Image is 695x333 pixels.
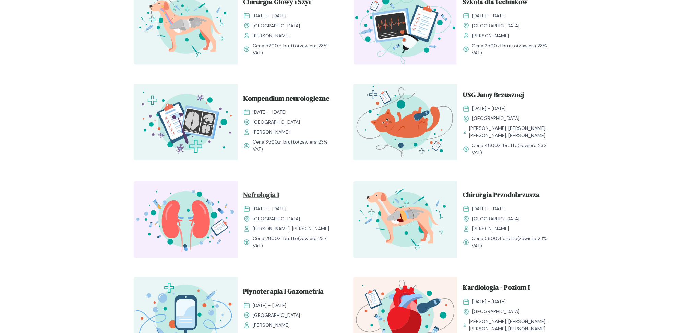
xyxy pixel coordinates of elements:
span: USG Jamy Brzusznej [463,89,524,102]
span: Cena: (zawiera 23% VAT) [253,42,337,57]
span: 5200 zł brutto [265,42,298,49]
span: [PERSON_NAME] [472,225,510,233]
span: [GEOGRAPHIC_DATA] [253,312,300,319]
img: ZpbSsR5LeNNTxNrh_Nefro_T.svg [134,181,238,258]
span: Nefrologia I [243,190,279,203]
span: Cena: (zawiera 23% VAT) [472,142,556,157]
span: Chirurgia Przodobrzusza [463,190,540,203]
span: Cena: (zawiera 23% VAT) [253,139,337,153]
span: Cena: (zawiera 23% VAT) [472,235,556,250]
span: [PERSON_NAME] [472,32,510,39]
span: 3500 zł brutto [265,139,298,145]
img: Z2B805bqstJ98kzs_Neuro_T.svg [134,84,238,161]
span: [DATE] - [DATE] [472,206,506,213]
span: Cena: (zawiera 23% VAT) [472,42,556,57]
span: [DATE] - [DATE] [253,302,287,309]
span: [GEOGRAPHIC_DATA] [472,215,520,223]
span: [PERSON_NAME] [253,322,290,329]
span: Cena: (zawiera 23% VAT) [253,235,337,250]
span: [DATE] - [DATE] [472,12,506,20]
span: [GEOGRAPHIC_DATA] [253,119,300,126]
span: [GEOGRAPHIC_DATA] [253,215,300,223]
span: 2500 zł brutto [485,42,517,49]
span: 4800 zł brutto [485,143,518,149]
span: 2800 zł brutto [265,236,298,242]
span: [PERSON_NAME] [253,129,290,136]
span: Kardiologia - Poziom I [463,283,530,296]
img: ZpbG_h5LeNNTxNnP_USG_JB_T.svg [353,84,457,161]
span: [GEOGRAPHIC_DATA] [472,22,520,29]
span: Kompendium neurologiczne [243,93,330,106]
span: [DATE] - [DATE] [253,206,287,213]
span: [DATE] - [DATE] [472,105,506,112]
span: Płynoterapia i Gazometria [243,286,324,299]
span: [GEOGRAPHIC_DATA] [472,115,520,122]
img: ZpbG-B5LeNNTxNnI_ChiruJB_T.svg [353,181,457,258]
span: [DATE] - [DATE] [253,12,287,20]
span: [PERSON_NAME], [PERSON_NAME] [253,225,329,233]
span: [GEOGRAPHIC_DATA] [472,308,520,316]
a: Kardiologia - Poziom I [463,283,556,296]
a: Kompendium neurologiczne [243,93,337,106]
span: [GEOGRAPHIC_DATA] [253,22,300,29]
a: Płynoterapia i Gazometria [243,286,337,299]
span: [PERSON_NAME], [PERSON_NAME], [PERSON_NAME], [PERSON_NAME] [469,318,556,333]
span: 5600 zł brutto [485,236,518,242]
span: [DATE] - [DATE] [253,109,287,116]
span: [PERSON_NAME], [PERSON_NAME], [PERSON_NAME], [PERSON_NAME] [469,125,556,139]
span: [PERSON_NAME] [253,32,290,39]
a: Nefrologia I [243,190,337,203]
a: USG Jamy Brzusznej [463,89,556,102]
span: [DATE] - [DATE] [472,298,506,306]
a: Chirurgia Przodobrzusza [463,190,556,203]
